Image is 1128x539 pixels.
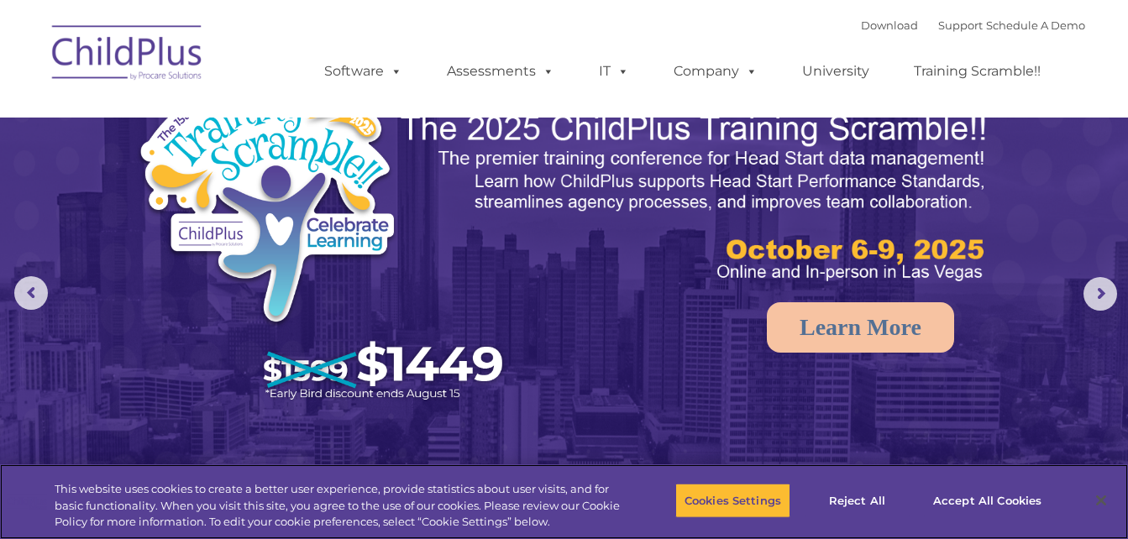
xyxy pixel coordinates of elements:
span: Last name [233,111,285,123]
a: IT [582,55,646,88]
a: Assessments [430,55,571,88]
a: Company [657,55,774,88]
button: Accept All Cookies [924,483,1051,518]
img: ChildPlus by Procare Solutions [44,13,212,97]
a: Training Scramble!! [897,55,1057,88]
font: | [861,18,1085,32]
a: Schedule A Demo [986,18,1085,32]
button: Cookies Settings [675,483,790,518]
a: University [785,55,886,88]
a: Download [861,18,918,32]
a: Support [938,18,983,32]
button: Close [1083,482,1120,519]
span: Phone number [233,180,305,192]
div: This website uses cookies to create a better user experience, provide statistics about user visit... [55,481,621,531]
a: Learn More [767,302,954,353]
a: Software [307,55,419,88]
button: Reject All [805,483,910,518]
